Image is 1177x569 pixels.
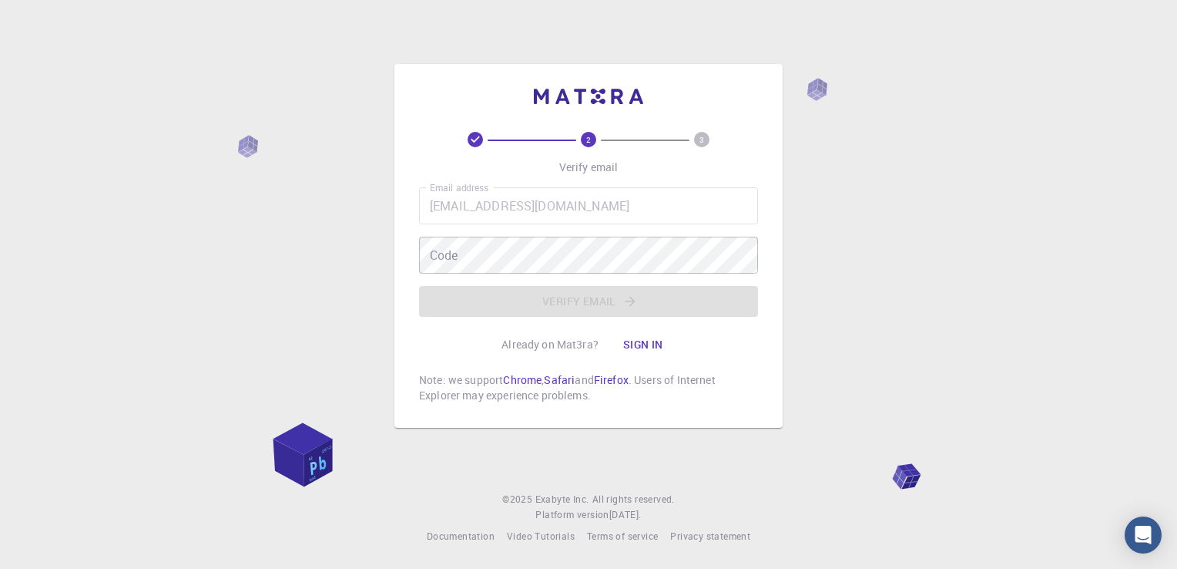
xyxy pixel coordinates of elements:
[507,530,575,542] span: Video Tutorials
[587,529,658,544] a: Terms of service
[430,181,488,194] label: Email address
[544,372,575,387] a: Safari
[427,529,495,544] a: Documentation
[427,530,495,542] span: Documentation
[611,329,676,360] button: Sign in
[507,529,575,544] a: Video Tutorials
[419,372,758,403] p: Note: we support , and . Users of Internet Explorer may experience problems.
[609,508,642,520] span: [DATE] .
[535,493,589,505] span: Exabyte Inc.
[586,134,591,145] text: 2
[587,530,658,542] span: Terms of service
[535,507,609,523] span: Platform version
[609,507,642,523] a: [DATE].
[699,134,704,145] text: 3
[503,372,542,387] a: Chrome
[670,529,750,544] a: Privacy statement
[535,492,589,507] a: Exabyte Inc.
[502,492,535,507] span: © 2025
[670,530,750,542] span: Privacy statement
[559,160,619,175] p: Verify email
[592,492,675,507] span: All rights reserved.
[501,337,599,352] p: Already on Mat3ra?
[594,372,629,387] a: Firefox
[1125,517,1162,554] div: Open Intercom Messenger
